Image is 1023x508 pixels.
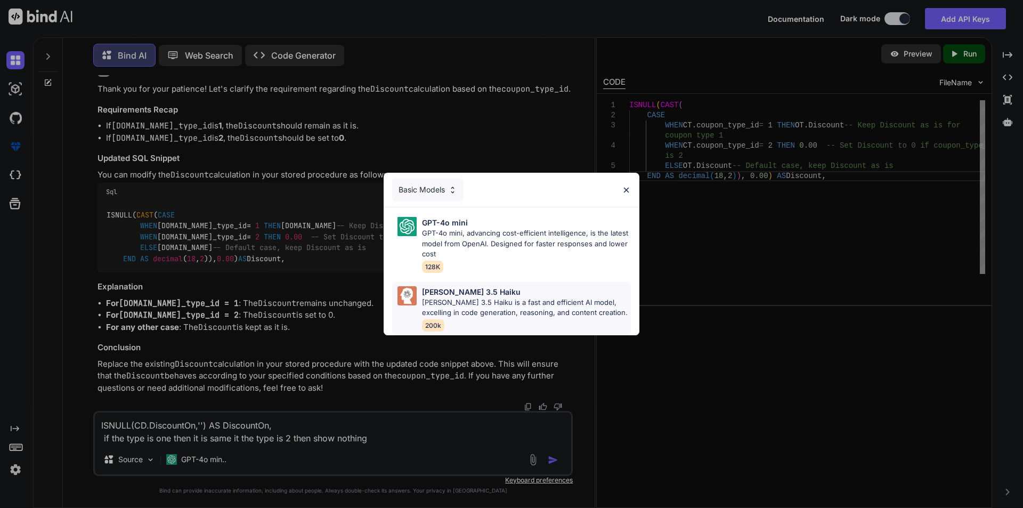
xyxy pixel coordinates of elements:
[422,319,444,332] span: 200k
[622,186,631,195] img: close
[422,261,443,273] span: 128K
[422,228,631,260] p: GPT-4o mini, advancing cost-efficient intelligence, is the latest model from OpenAI. Designed for...
[422,217,468,228] p: GPT-4o mini
[392,178,464,201] div: Basic Models
[422,286,521,297] p: [PERSON_NAME] 3.5 Haiku
[448,186,457,195] img: Pick Models
[422,297,631,318] p: [PERSON_NAME] 3.5 Haiku is a fast and efficient AI model, excelling in code generation, reasoning...
[397,286,417,305] img: Pick Models
[397,217,417,236] img: Pick Models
